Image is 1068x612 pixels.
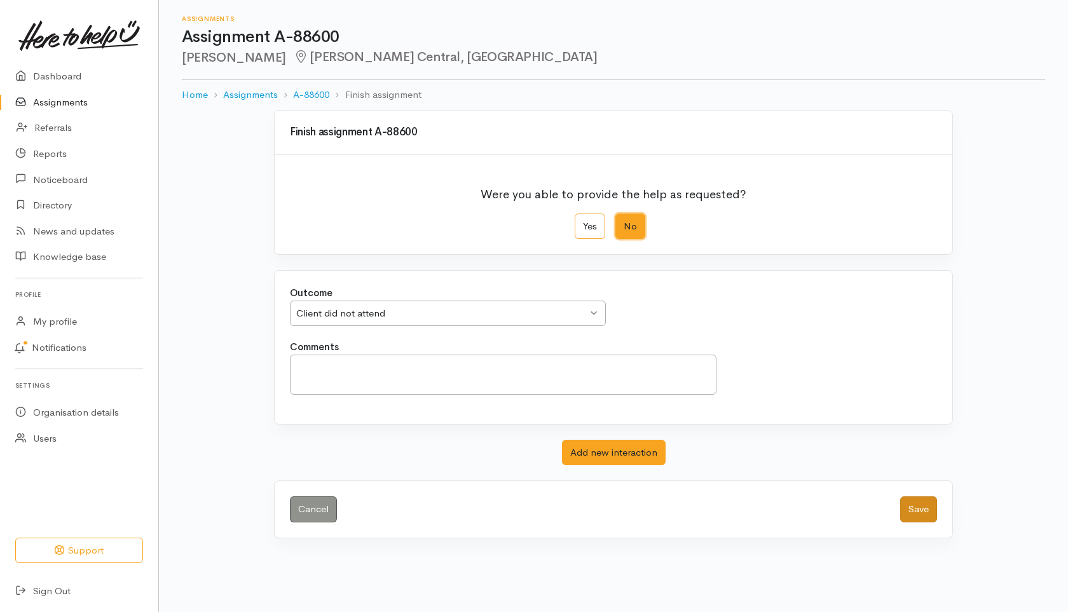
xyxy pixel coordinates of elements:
[296,306,587,321] div: Client did not attend
[290,496,337,522] a: Cancel
[293,88,329,102] a: A-88600
[481,178,746,203] p: Were you able to provide the help as requested?
[182,88,208,102] a: Home
[290,340,339,355] label: Comments
[562,440,666,466] button: Add new interaction
[182,28,1045,46] h1: Assignment A-88600
[575,214,605,240] label: Yes
[290,126,937,139] h3: Finish assignment A-88600
[223,88,278,102] a: Assignments
[329,88,421,102] li: Finish assignment
[15,538,143,564] button: Support
[15,286,143,303] h6: Profile
[294,49,598,65] span: [PERSON_NAME] Central, [GEOGRAPHIC_DATA]
[15,377,143,394] h6: Settings
[182,15,1045,22] h6: Assignments
[182,80,1045,110] nav: breadcrumb
[615,214,645,240] label: No
[900,496,937,522] button: Save
[182,50,1045,65] h2: [PERSON_NAME]
[290,286,332,301] label: Outcome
